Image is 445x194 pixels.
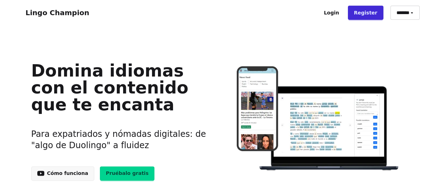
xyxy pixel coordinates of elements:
a: Register [348,6,383,20]
h1: Domina idiomas con el contenido que te encanta [31,62,212,113]
a: Pruébalo gratis [100,166,155,181]
a: Login [318,6,345,20]
a: Lingo Champion [26,8,89,17]
a: Cómo funciona [31,166,94,181]
h3: Para expatriados y nómadas digitales: de "algo de Duolingo" a fluidez [31,120,212,159]
img: Aprende idiomas en línea [223,66,414,172]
